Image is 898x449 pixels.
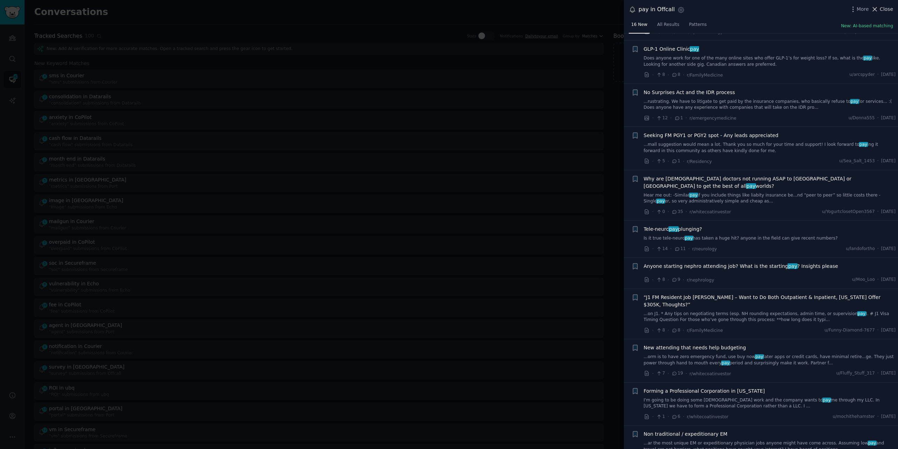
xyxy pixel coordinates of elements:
span: · [688,245,690,252]
a: I'm going to be doing some [DEMOGRAPHIC_DATA] work and the company wants topayme through my LLC. ... [644,397,896,409]
span: r/nephrology [687,278,714,283]
span: pay [850,99,859,104]
a: Anyone starting nephro attending job? What is the startingpay? Insights please [644,263,838,270]
span: pay [689,193,698,198]
span: · [877,115,879,121]
span: u/landofortho [846,246,875,252]
span: 1 [674,115,683,121]
span: · [652,276,654,284]
a: ...orm is to have zero emergency fund, use buy nowpaylater apps or credit cards, have minimal ret... [644,354,896,366]
span: · [685,208,687,215]
span: 12 [656,115,668,121]
span: pay [721,361,730,365]
span: r/whitecoatinvestor [690,371,731,376]
span: u/Donna555 [848,115,875,121]
span: Anyone starting nephro attending job? What is the starting ? Insights please [644,263,838,270]
span: [DATE] [881,115,896,121]
a: GLP-1 Online Clinicpay [644,45,699,53]
span: u/mochithehamster [833,414,875,420]
button: New: AI-based matching [841,23,893,29]
span: · [683,413,684,420]
span: · [652,158,654,165]
span: · [652,327,654,334]
a: Does anyone work for one of the many online sites who offer GLP-1’s for weight loss? If so, what ... [644,55,896,67]
span: · [670,245,672,252]
span: pay [868,441,877,446]
span: 16 New [631,22,647,28]
span: · [877,277,879,283]
span: 8 [656,277,665,283]
span: r/whitecoatinvestor [690,209,731,214]
span: r/Residency [687,159,712,164]
div: pay in Offcall [639,5,675,14]
span: · [652,208,654,215]
a: Hear me out: -Similarpayif you include things like liabity insurance be...nd “peer to peer” so li... [644,192,896,205]
span: 9 [671,277,680,283]
span: r/emergencymedicine [690,116,736,121]
span: r/neurology [692,247,717,251]
span: · [668,71,669,79]
a: New attending that needs help budgeting [644,344,746,351]
span: 1 [671,158,680,164]
a: Why are [DEMOGRAPHIC_DATA] doctors not running ASAP to [GEOGRAPHIC_DATA] or [GEOGRAPHIC_DATA] to ... [644,175,896,190]
span: pay [690,46,700,52]
span: · [877,158,879,164]
span: pay [656,199,665,204]
span: [DATE] [881,327,896,334]
span: · [683,276,684,284]
span: · [683,327,684,334]
span: · [668,370,669,377]
span: · [668,208,669,215]
button: Close [871,6,893,13]
a: Patterns [687,19,709,34]
span: Patterns [689,22,707,28]
span: · [652,370,654,377]
span: pay [859,142,868,147]
button: More [849,6,869,13]
a: No Surprises Act and the IDR process [644,89,735,96]
a: All Results [655,19,682,34]
span: 1 [656,414,665,420]
span: · [877,209,879,215]
span: 0 [656,209,665,215]
span: pay [755,354,764,359]
span: pay [822,398,831,402]
span: · [652,114,654,122]
span: All Results [657,22,679,28]
span: Close [880,6,893,13]
span: 8 [671,72,680,78]
span: · [877,246,879,252]
span: u/Fluffy_Stuff_317 [836,370,875,377]
span: 5 [656,158,665,164]
a: “J1 FM Resident Job [PERSON_NAME] – Want to Do Both Outpatient & Inpatient, [US_STATE] Offer $305... [644,294,896,308]
a: Seeking FM PGY1 or PGY2 spot - Any leads appreciated [644,132,778,139]
span: · [652,71,654,79]
span: [DATE] [881,209,896,215]
span: 8 [656,72,665,78]
span: More [857,6,869,13]
span: 8 [671,327,680,334]
a: Forming a Professional Corporation in [US_STATE] [644,387,765,395]
span: u/Moo_Loo [852,277,875,283]
span: [DATE] [881,414,896,420]
span: u/YogurtclosetOpen3567 [822,209,875,215]
span: 14 [656,246,668,252]
a: ...mall suggestion would mean a lot. Thank you so much for your time and support! I look forward ... [644,142,896,154]
span: Non traditional / expeditionary EM [644,430,728,438]
span: · [652,413,654,420]
span: · [683,158,684,165]
span: · [668,276,669,284]
span: 35 [671,209,683,215]
span: 8 [656,327,665,334]
span: pay [787,263,798,269]
span: · [683,71,684,79]
a: ...on J1. * Any tips on negotiating terms (esp. NH rounding expectations, admin time, or supervis... [644,311,896,323]
span: Tele-neuro plunging? [644,226,702,233]
span: u/arcspyder [849,72,875,78]
span: u/Funny-Diamond-7677 [825,327,875,334]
